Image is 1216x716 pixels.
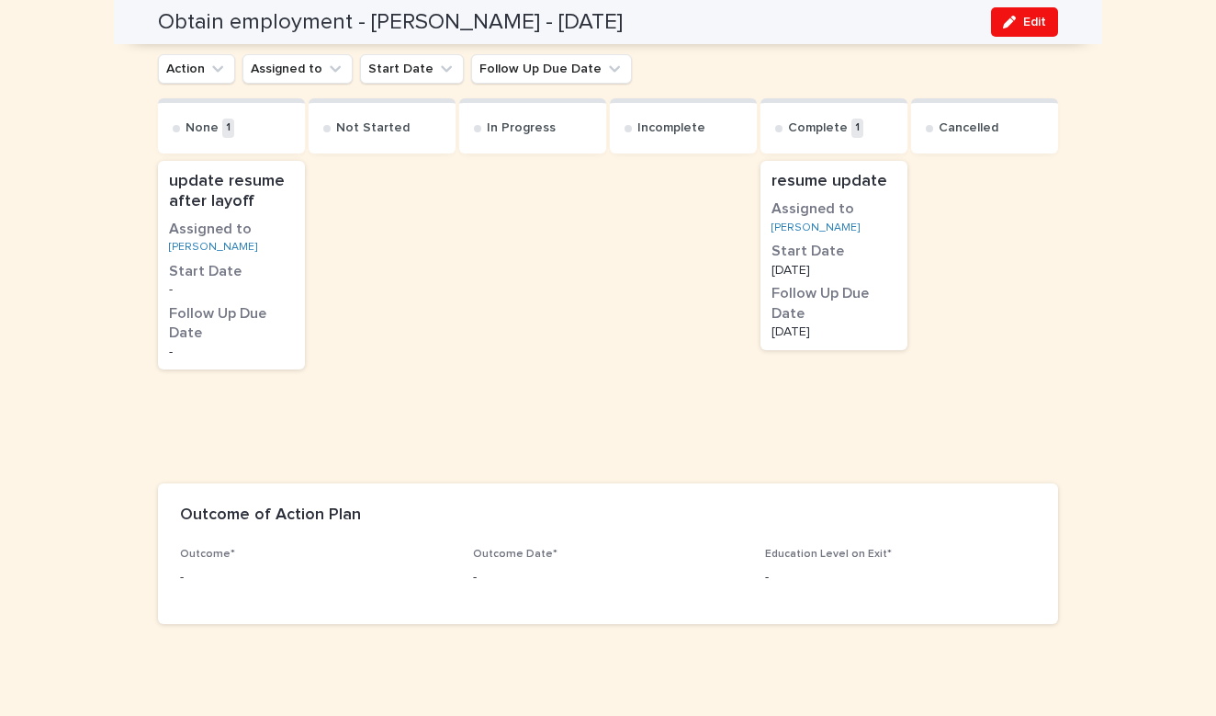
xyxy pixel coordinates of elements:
p: Complete [788,120,848,136]
span: Education Level on Exit* [765,549,892,560]
p: [DATE] [771,264,896,277]
p: - [180,568,451,587]
button: Assigned to [242,54,353,84]
h2: Outcome of Action Plan [180,506,361,526]
h3: Start Date [169,262,294,282]
p: Incomplete [637,120,705,136]
span: Outcome Date* [473,549,557,560]
p: - [169,283,294,296]
h3: Start Date [771,242,896,262]
h3: Follow Up Due Date [771,284,896,324]
p: 1 [222,119,234,138]
span: Edit [1023,16,1046,28]
p: - [473,568,744,587]
h3: Assigned to [771,199,896,220]
a: update resume after layoffAssigned to[PERSON_NAME] Start Date-Follow Up Due Date- [158,161,305,369]
h3: Follow Up Due Date [169,304,294,344]
p: Not Started [336,120,410,136]
h2: Obtain employment - [PERSON_NAME] - [DATE] [158,9,623,36]
span: Outcome* [180,549,235,560]
p: - [169,346,294,358]
button: Edit [991,7,1058,37]
a: [PERSON_NAME] [771,222,860,234]
h3: Assigned to [169,220,294,240]
p: [DATE] [771,325,896,338]
p: resume update [771,172,896,192]
p: Cancelled [939,120,998,136]
p: None [186,120,219,136]
button: Start Date [360,54,464,84]
button: Action [158,54,235,84]
button: Follow Up Due Date [471,54,632,84]
p: update resume after layoff [169,172,294,211]
p: - [765,568,1036,587]
a: resume updateAssigned to[PERSON_NAME] Start Date[DATE]Follow Up Due Date[DATE] [760,161,907,349]
p: In Progress [487,120,556,136]
p: 1 [851,119,863,138]
a: [PERSON_NAME] [169,241,257,254]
